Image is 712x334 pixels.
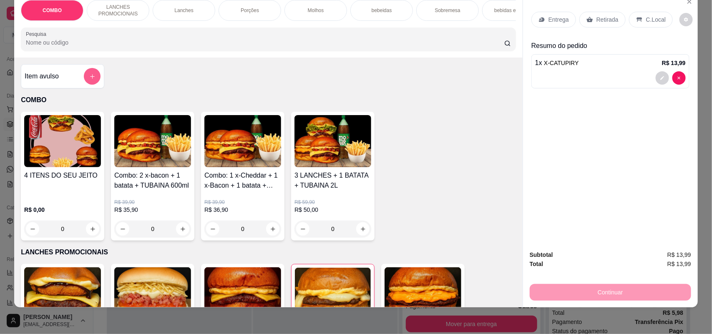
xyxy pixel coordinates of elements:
[294,171,371,191] h4: 3 LANCHES + 1 BATATA + TUBAINA 2L
[435,7,460,14] p: Sobremesa
[114,267,191,319] img: product-image
[24,267,101,319] img: product-image
[535,58,579,68] p: 1 x
[662,59,686,67] p: R$ 13,99
[241,7,259,14] p: Porções
[43,7,62,14] p: COMBO
[385,267,461,319] img: product-image
[204,171,281,191] h4: Combo: 1 x-Cheddar + 1 x-Bacon + 1 batata + TUBAINA 600ml
[24,206,101,214] p: R$ 0,00
[24,171,101,181] h4: 4 ITENS DO SEU JEITO
[206,222,219,236] button: decrease-product-quantity
[116,222,129,236] button: decrease-product-quantity
[672,71,686,85] button: decrease-product-quantity
[204,206,281,214] p: R$ 36,90
[596,15,619,24] p: Retirada
[204,267,281,319] img: product-image
[26,30,49,38] label: Pesquisa
[25,71,59,81] h4: Item avulso
[84,68,101,85] button: add-separate-item
[494,7,533,14] p: bebidas em geral
[114,199,191,206] p: R$ 39,90
[174,7,193,14] p: Lanches
[204,115,281,167] img: product-image
[176,222,189,236] button: increase-product-quantity
[372,7,392,14] p: bebeidas
[544,60,579,66] span: X-CATUPIRY
[295,268,371,320] img: product-image
[646,15,666,24] p: C.Local
[667,250,691,259] span: R$ 13,99
[530,251,553,258] strong: Subtotal
[21,95,516,105] p: COMBO
[548,15,569,24] p: Entrega
[21,247,516,257] p: LANCHES PROMOCIONAIS
[531,41,689,51] p: Resumo do pedido
[204,199,281,206] p: R$ 39,90
[94,4,142,17] p: LANCHES PROMOCIONAIS
[114,171,191,191] h4: Combo: 2 x-bacon + 1 batata + TUBAINA 600ml
[679,13,693,26] button: decrease-product-quantity
[294,199,371,206] p: R$ 59,90
[114,206,191,214] p: R$ 35,90
[308,7,324,14] p: Molhos
[114,115,191,167] img: product-image
[530,261,543,267] strong: Total
[26,38,504,47] input: Pesquisa
[294,206,371,214] p: R$ 50,00
[266,222,279,236] button: increase-product-quantity
[294,115,371,167] img: product-image
[667,259,691,269] span: R$ 13,99
[656,71,669,85] button: decrease-product-quantity
[24,115,101,167] img: product-image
